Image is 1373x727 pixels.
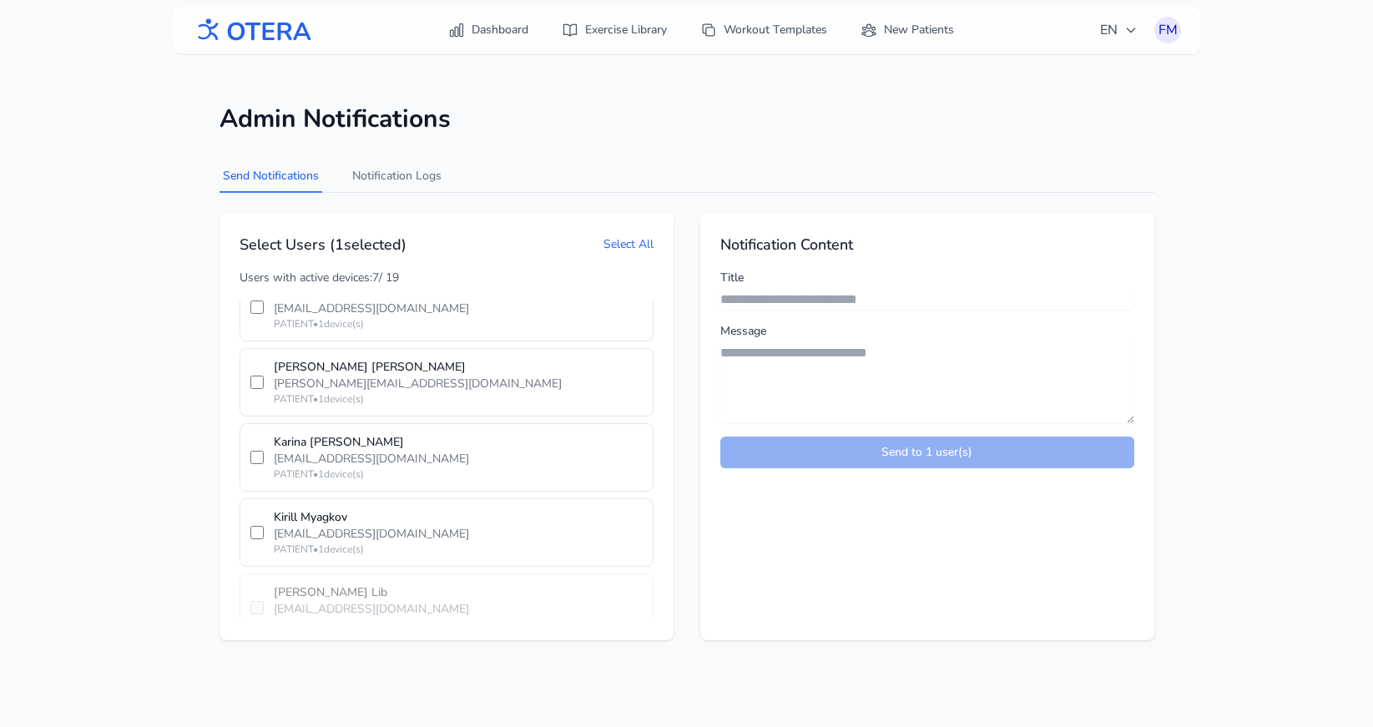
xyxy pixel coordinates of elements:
a: Workout Templates [690,15,837,45]
div: PATIENT • 1 device(s) [274,467,643,481]
button: Select All [603,236,654,253]
div: [EMAIL_ADDRESS][DOMAIN_NAME] [274,451,643,467]
button: FM [1154,17,1181,43]
div: Karina [PERSON_NAME] [274,434,643,451]
div: PATIENT • 1 device(s) [274,392,643,406]
button: Send Notifications [220,161,322,193]
button: Send to 1 user(s) [720,437,1134,468]
a: Exercise Library [552,15,677,45]
a: Dashboard [438,15,538,45]
div: PATIENT • 0 device(s) [274,618,643,631]
input: Kirill Myagkov[EMAIL_ADDRESS][DOMAIN_NAME]PATIENT•1device(s) [250,526,264,539]
h2: Select Users ( 1 selected) [240,233,406,256]
button: EN [1090,13,1148,47]
div: [PERSON_NAME] Lib [274,584,643,601]
input: [PERSON_NAME] Lib[EMAIL_ADDRESS][DOMAIN_NAME]PATIENT•0device(s) [250,601,264,614]
a: New Patients [851,15,964,45]
label: Title [720,270,1134,286]
button: Notification Logs [349,161,445,193]
input: [PERSON_NAME] [PERSON_NAME][EMAIL_ADDRESS][DOMAIN_NAME]PATIENT•1device(s) [250,300,264,314]
input: Karina [PERSON_NAME][EMAIL_ADDRESS][DOMAIN_NAME]PATIENT•1device(s) [250,451,264,464]
div: [EMAIL_ADDRESS][DOMAIN_NAME] [274,526,643,543]
div: Kirill Myagkov [274,509,643,526]
div: [PERSON_NAME][EMAIL_ADDRESS][DOMAIN_NAME] [274,376,643,392]
h2: Notification Content [720,233,1134,256]
div: PATIENT • 1 device(s) [274,543,643,556]
div: [EMAIL_ADDRESS][DOMAIN_NAME] [274,601,643,618]
label: Message [720,323,1134,340]
div: [EMAIL_ADDRESS][DOMAIN_NAME] [274,300,643,317]
div: Users with active devices: 7 / 19 [240,270,654,286]
input: [PERSON_NAME] [PERSON_NAME][PERSON_NAME][EMAIL_ADDRESS][DOMAIN_NAME]PATIENT•1device(s) [250,376,264,389]
span: EN [1100,20,1138,40]
div: [PERSON_NAME] [PERSON_NAME] [274,359,643,376]
img: OTERA logo [192,12,312,49]
div: PATIENT • 1 device(s) [274,317,643,331]
h1: Admin Notifications [220,104,1154,134]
